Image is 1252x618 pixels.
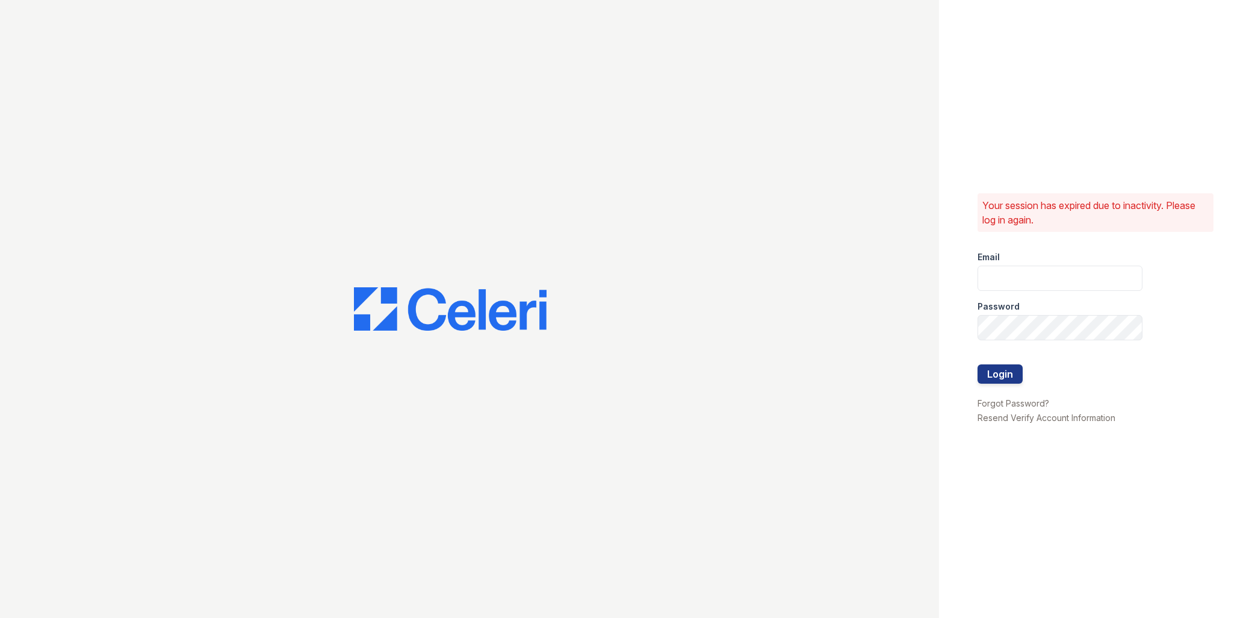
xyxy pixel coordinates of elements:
button: Login [978,364,1023,384]
label: Email [978,251,1000,263]
a: Resend Verify Account Information [978,413,1115,423]
p: Your session has expired due to inactivity. Please log in again. [982,198,1209,227]
img: CE_Logo_Blue-a8612792a0a2168367f1c8372b55b34899dd931a85d93a1a3d3e32e68fde9ad4.png [354,287,547,331]
a: Forgot Password? [978,398,1049,408]
label: Password [978,301,1020,313]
